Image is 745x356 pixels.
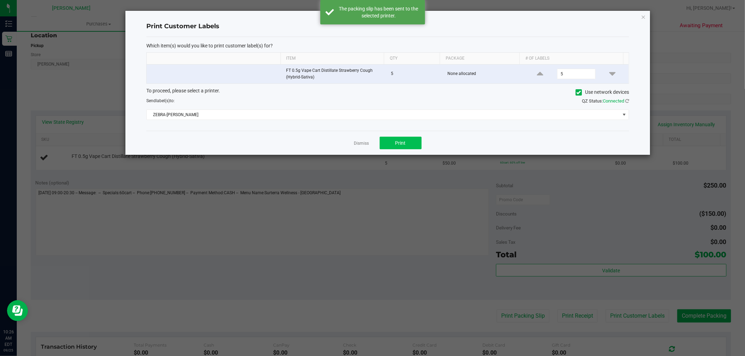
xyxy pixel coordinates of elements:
th: Package [440,53,519,65]
td: None allocated [443,65,524,83]
div: To proceed, please select a printer. [141,87,634,98]
th: Qty [384,53,440,65]
label: Use network devices [576,89,629,96]
td: FT 0.5g Vape Cart Distillate Strawberry Cough (Hybrid-Sativa) [282,65,387,83]
p: Which item(s) would you like to print customer label(s) for? [146,43,629,49]
span: label(s) [156,98,170,103]
th: # of labels [519,53,623,65]
span: ZEBRA-[PERSON_NAME] [147,110,620,120]
iframe: Resource center [7,300,28,321]
span: Send to: [146,98,175,103]
a: Dismiss [354,141,369,146]
h4: Print Customer Labels [146,22,629,31]
span: QZ Status: [582,98,629,104]
button: Print [380,137,422,149]
div: The packing slip has been sent to the selected printer. [338,5,420,19]
span: Connected [603,98,624,104]
span: Print [395,140,406,146]
th: Item [280,53,384,65]
td: 5 [387,65,443,83]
